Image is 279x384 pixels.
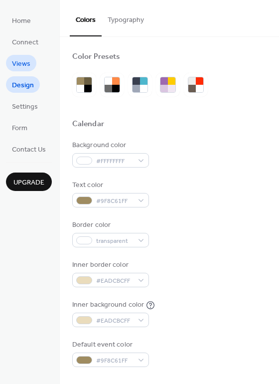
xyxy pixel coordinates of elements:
a: Home [6,12,37,28]
div: Text color [72,180,147,191]
span: Views [12,59,30,69]
div: Inner border color [72,260,147,270]
a: Connect [6,33,44,50]
span: Design [12,80,34,91]
button: Upgrade [6,173,52,191]
div: Inner background color [72,300,144,310]
div: Default event color [72,340,147,350]
a: Views [6,55,36,71]
span: #EADCBCFF [96,276,133,286]
div: Border color [72,220,147,230]
span: #9F8C61FF [96,356,133,366]
a: Settings [6,98,44,114]
span: transparent [96,236,133,246]
span: #9F8C61FF [96,196,133,206]
span: #EADCBCFF [96,316,133,326]
div: Background color [72,140,147,151]
span: Settings [12,102,38,112]
a: Design [6,76,40,93]
span: Connect [12,37,38,48]
span: #FFFFFFFF [96,156,133,167]
div: Calendar [72,119,104,130]
span: Home [12,16,31,26]
span: Upgrade [13,178,44,188]
div: Color Presets [72,52,120,62]
span: Contact Us [12,145,46,155]
a: Contact Us [6,141,52,157]
span: Form [12,123,27,134]
a: Form [6,119,33,136]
